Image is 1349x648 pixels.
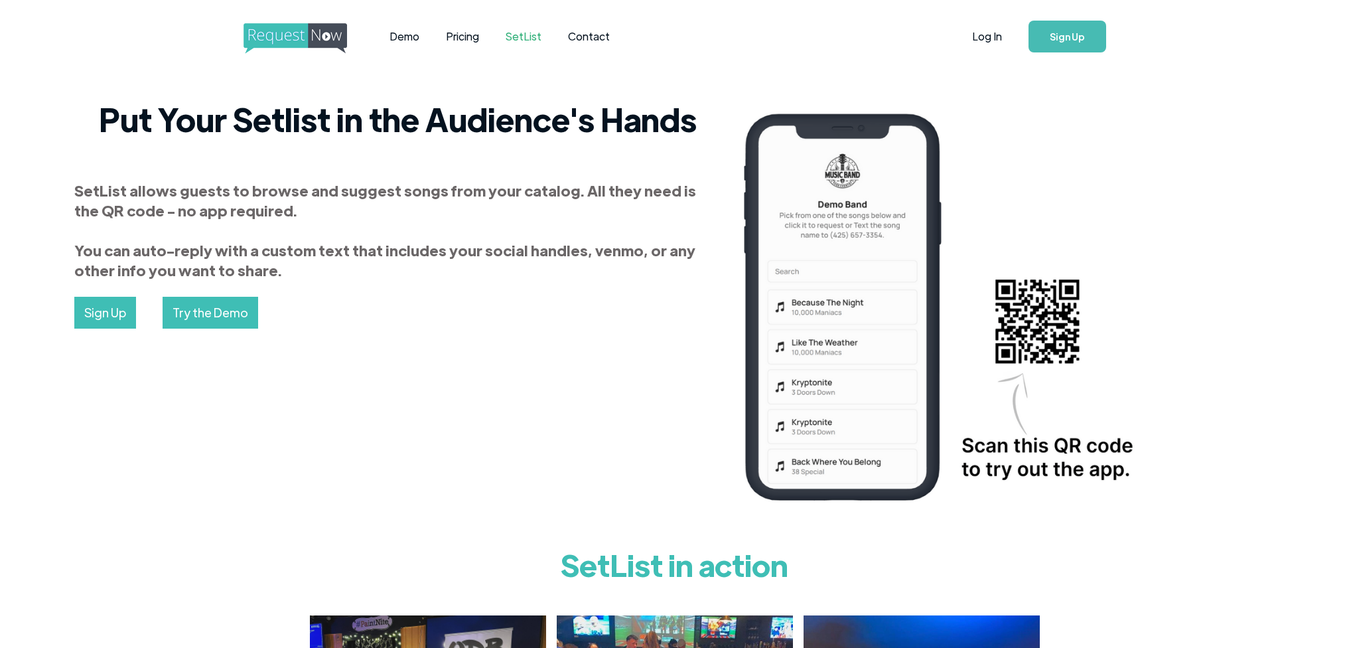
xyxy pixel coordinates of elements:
a: Try the Demo [163,297,258,329]
a: Demo [376,16,433,57]
a: home [244,23,343,50]
a: Pricing [433,16,492,57]
h1: SetList in action [310,538,1040,591]
img: requestnow logo [244,23,372,54]
h2: Put Your Setlist in the Audience's Hands [74,99,721,139]
a: Sign Up [74,297,136,329]
a: Contact [555,16,623,57]
a: Log In [959,13,1015,60]
a: Sign Up [1029,21,1106,52]
strong: SetList allows guests to browse and suggest songs from your catalog. All they need is the QR code... [74,181,696,280]
a: SetList [492,16,555,57]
